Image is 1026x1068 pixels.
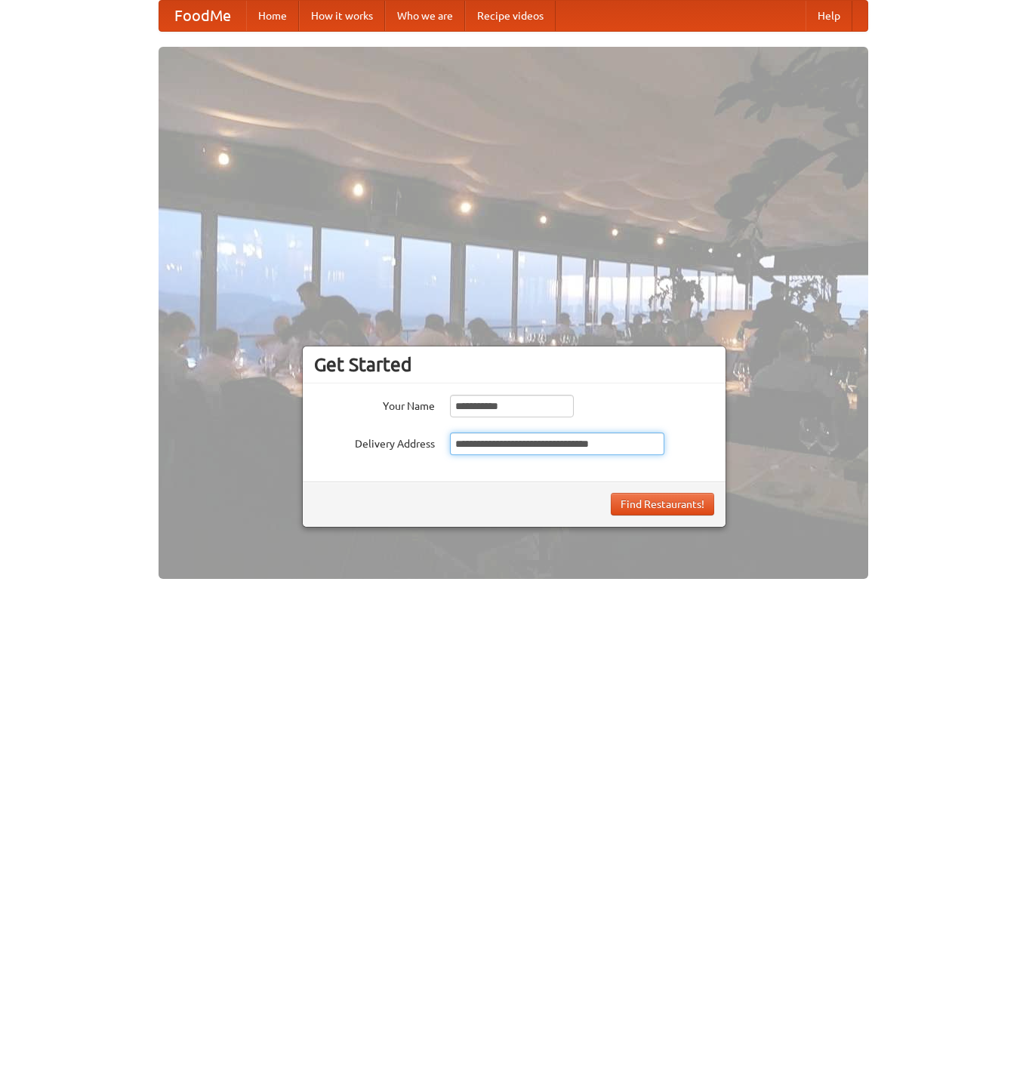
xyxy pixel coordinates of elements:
a: Recipe videos [465,1,556,31]
a: How it works [299,1,385,31]
label: Your Name [314,395,435,414]
label: Delivery Address [314,432,435,451]
a: FoodMe [159,1,246,31]
button: Find Restaurants! [611,493,714,516]
a: Help [806,1,852,31]
h3: Get Started [314,353,714,376]
a: Who we are [385,1,465,31]
a: Home [246,1,299,31]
